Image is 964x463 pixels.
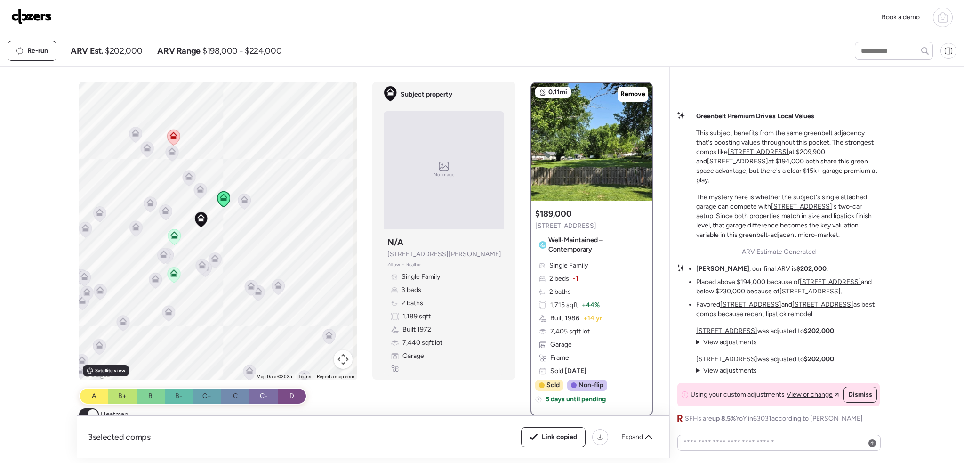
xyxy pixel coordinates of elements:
p: This subject benefits from the same greenbelt adjacency that's boosting values throughout this po... [696,129,880,185]
span: B+ [118,391,127,401]
p: was adjusted to . [696,355,835,364]
summary: View adjustments [696,338,757,347]
span: [STREET_ADDRESS] [535,221,596,231]
a: [STREET_ADDRESS] [800,278,861,286]
span: Using your custom adjustments [691,390,785,399]
span: Built 1986 [550,314,579,323]
span: + 44% [582,301,600,310]
span: B [148,391,153,401]
span: Frame [550,353,569,363]
h3: $189,000 [535,208,571,219]
span: Non-flip [578,381,603,390]
a: [STREET_ADDRESS] [728,148,789,156]
li: Favored and as best comps because recent lipstick remodel. [696,300,880,319]
span: Link copied [542,432,577,442]
a: Open this area in Google Maps (opens a new window) [81,368,112,380]
span: Dismiss [848,390,872,399]
span: -1 [573,274,578,284]
a: [STREET_ADDRESS] [771,203,832,211]
span: ARV Est. [71,45,103,57]
span: Heatmap [101,410,128,419]
h3: N/A [387,236,403,248]
span: Garage [550,340,572,349]
span: Remove [620,89,645,99]
span: C+ [202,391,211,401]
strong: [PERSON_NAME] [696,265,749,273]
span: Realtor [406,261,421,268]
img: Logo [11,9,52,24]
span: No image [434,171,454,179]
li: , our final ARV is . [696,264,828,274]
p: The mystery here is whether the subject's single attached garage can compete with 's two-car setu... [696,193,880,240]
span: 2 beds [549,274,569,284]
span: A [92,391,96,401]
strong: $202,000 [796,265,827,273]
summary: View adjustments [696,366,757,375]
a: View or change [787,390,839,399]
a: [STREET_ADDRESS] [779,287,841,295]
span: Sold [546,381,560,390]
span: ARV Range [157,45,201,57]
span: Subject property [401,90,452,99]
span: Zillow [387,261,400,268]
span: 2 baths [402,299,423,308]
strong: $202,000 [804,355,834,363]
span: 1,715 sqft [550,301,578,310]
span: Satellite view [95,367,125,374]
span: 7,405 sqft lot [550,327,590,336]
span: View adjustments [703,366,757,374]
span: [DATE] [563,367,586,375]
span: + 14 yr [583,314,602,323]
strong: Greenbelt Premium Drives Local Values [696,112,814,120]
span: [STREET_ADDRESS][PERSON_NAME] [387,250,501,259]
span: Single Family [549,261,588,270]
span: 2 baths [549,287,571,297]
a: [STREET_ADDRESS] [696,327,757,335]
a: Report a map error [317,374,354,379]
span: Built 1972 [402,325,431,334]
a: [STREET_ADDRESS] [792,301,853,309]
span: 5 days until pending [546,395,606,404]
a: [STREET_ADDRESS] [707,157,768,165]
span: C- [260,391,267,401]
span: $198,000 - $224,000 [202,45,281,57]
span: 3 beds [402,285,421,295]
span: Expand [621,432,643,442]
li: Placed above $194,000 because of and below $230,000 because of . [696,277,880,296]
button: Map camera controls [334,350,353,369]
span: • [402,261,404,268]
span: 0.11mi [548,88,567,97]
a: [STREET_ADDRESS] [720,301,781,309]
a: [STREET_ADDRESS] [696,355,757,363]
span: View or change [787,390,833,399]
span: Garage [402,351,424,361]
span: C [233,391,238,401]
span: Map Data ©2025 [257,374,292,379]
span: 1,189 sqft [402,312,431,321]
span: B- [175,391,182,401]
span: $202,000 [105,45,142,57]
span: SFHs are YoY in 63031 according to [PERSON_NAME] [685,414,863,423]
span: ARV Estimate Generated [742,247,816,257]
img: Google [81,368,112,380]
a: Terms (opens in new tab) [298,374,311,379]
span: Sold [550,366,586,376]
strong: $202,000 [804,327,834,335]
span: up 8.5% [712,414,736,422]
span: Book a demo [882,13,920,21]
span: View adjustments [703,338,757,346]
span: Re-run [27,46,48,56]
span: 3 selected comps [88,431,151,443]
span: Well-Maintained – Contemporary [548,236,645,254]
span: 7,440 sqft lot [402,338,442,348]
p: was adjusted to . [696,326,835,336]
span: D [289,391,294,401]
